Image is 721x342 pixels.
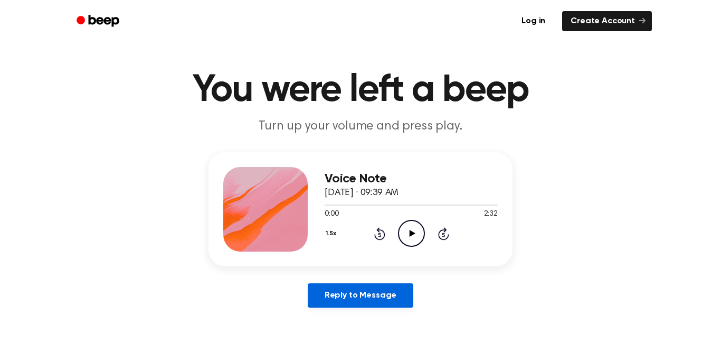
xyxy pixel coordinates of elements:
h3: Voice Note [325,172,498,186]
button: 1.5x [325,225,340,243]
p: Turn up your volume and press play. [158,118,563,135]
span: 2:32 [484,209,498,220]
a: Beep [69,11,129,32]
a: Reply to Message [308,283,413,308]
a: Log in [511,9,556,33]
a: Create Account [562,11,652,31]
span: [DATE] · 09:39 AM [325,188,399,198]
span: 0:00 [325,209,338,220]
h1: You were left a beep [90,71,631,109]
